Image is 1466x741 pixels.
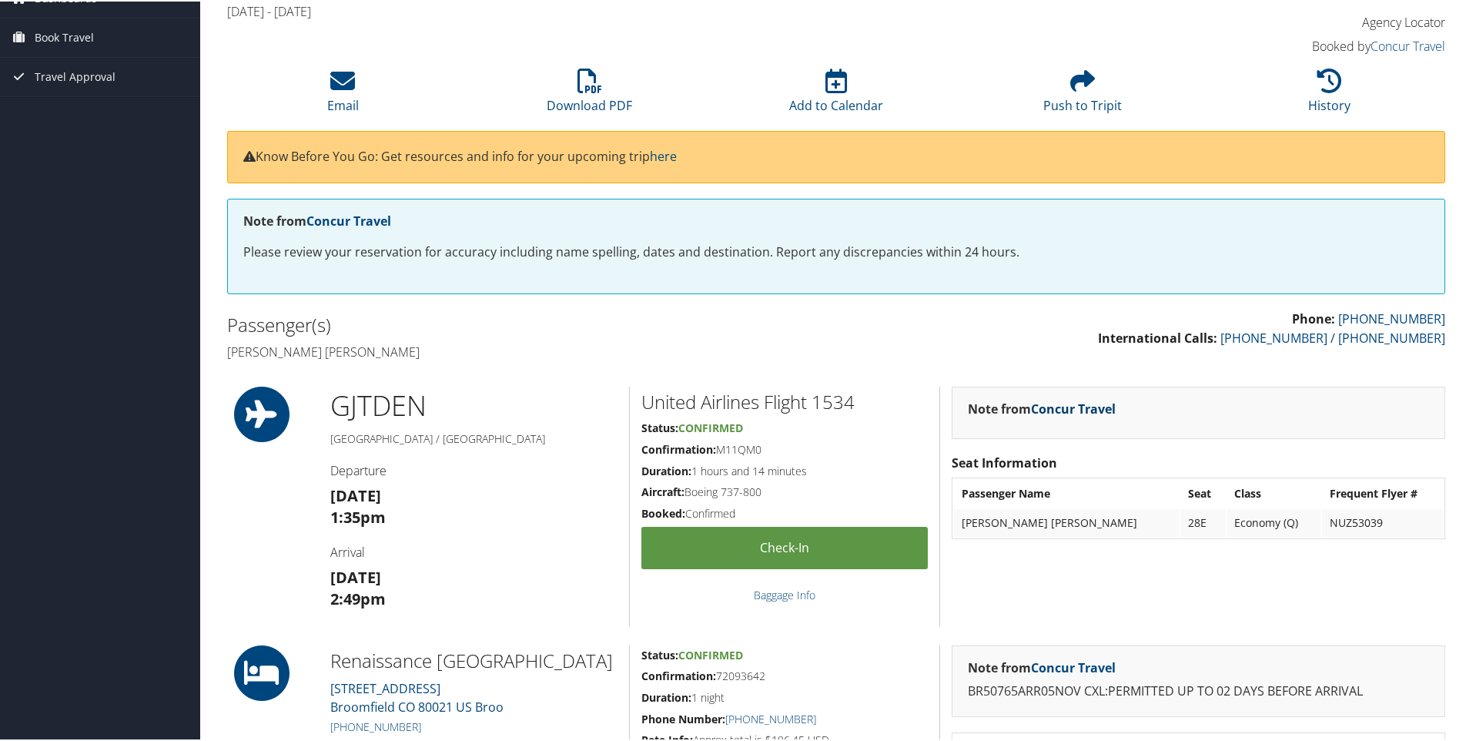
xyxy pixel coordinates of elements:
a: Check-in [641,525,928,568]
a: [PHONE_NUMBER] [330,718,421,733]
h5: [GEOGRAPHIC_DATA] / [GEOGRAPHIC_DATA] [330,430,618,445]
h2: Renaissance [GEOGRAPHIC_DATA] [330,646,618,672]
span: Travel Approval [35,56,115,95]
a: [PHONE_NUMBER] [725,710,816,725]
strong: 2:49pm [330,587,386,608]
a: here [650,146,677,163]
strong: Note from [968,399,1116,416]
h5: 72093642 [641,667,928,682]
strong: Status: [641,646,678,661]
h4: [PERSON_NAME] [PERSON_NAME] [227,342,825,359]
strong: Confirmation: [641,667,716,682]
p: Please review your reservation for accuracy including name spelling, dates and destination. Repor... [243,241,1429,261]
h5: Boeing 737-800 [641,483,928,498]
h5: 1 night [641,689,928,704]
th: Passenger Name [954,478,1178,506]
a: [PHONE_NUMBER] [1338,309,1445,326]
a: Concur Travel [1371,36,1445,53]
a: Baggage Info [754,586,815,601]
strong: Confirmation: [641,441,716,455]
th: Class [1227,478,1320,506]
strong: Note from [243,211,391,228]
span: Confirmed [678,646,743,661]
strong: Seat Information [952,453,1057,470]
strong: Aircraft: [641,483,684,498]
h2: Passenger(s) [227,310,825,337]
strong: Note from [968,658,1116,675]
strong: 1:35pm [330,505,386,526]
a: Download PDF [547,75,632,112]
h5: Confirmed [641,505,928,520]
th: Seat [1180,478,1226,506]
a: Concur Travel [306,211,391,228]
td: 28E [1180,508,1226,535]
h5: M11QM0 [641,441,928,456]
p: BR50765ARR05NOV CXL:PERMITTED UP TO 02 DAYS BEFORE ARRIVAL [968,680,1429,700]
h1: GJT DEN [330,385,618,424]
strong: International Calls: [1098,328,1217,345]
strong: Duration: [641,689,691,703]
p: Know Before You Go: Get resources and info for your upcoming trip [243,146,1429,166]
h5: 1 hours and 14 minutes [641,462,928,478]
td: Economy (Q) [1227,508,1320,535]
td: [PERSON_NAME] [PERSON_NAME] [954,508,1178,535]
strong: Booked: [641,505,685,519]
h4: Arrival [330,542,618,559]
a: Concur Travel [1031,658,1116,675]
strong: [DATE] [330,484,381,505]
h4: Departure [330,461,618,478]
strong: [DATE] [330,565,381,586]
a: Concur Travel [1031,399,1116,416]
a: History [1308,75,1351,112]
strong: Phone: [1292,309,1335,326]
td: NUZ53039 [1322,508,1443,535]
h4: Booked by [1158,36,1445,53]
th: Frequent Flyer # [1322,478,1443,506]
a: [PHONE_NUMBER] / [PHONE_NUMBER] [1220,328,1445,345]
strong: Duration: [641,462,691,477]
span: Confirmed [678,419,743,434]
a: Email [327,75,359,112]
strong: Phone Number: [641,710,725,725]
h4: Agency Locator [1158,12,1445,29]
a: [STREET_ADDRESS]Broomfield CO 80021 US Broo [330,679,504,714]
a: Push to Tripit [1043,75,1122,112]
a: Add to Calendar [789,75,883,112]
span: Book Travel [35,17,94,55]
strong: Status: [641,419,678,434]
h2: United Airlines Flight 1534 [641,387,928,414]
h4: [DATE] - [DATE] [227,2,1135,18]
